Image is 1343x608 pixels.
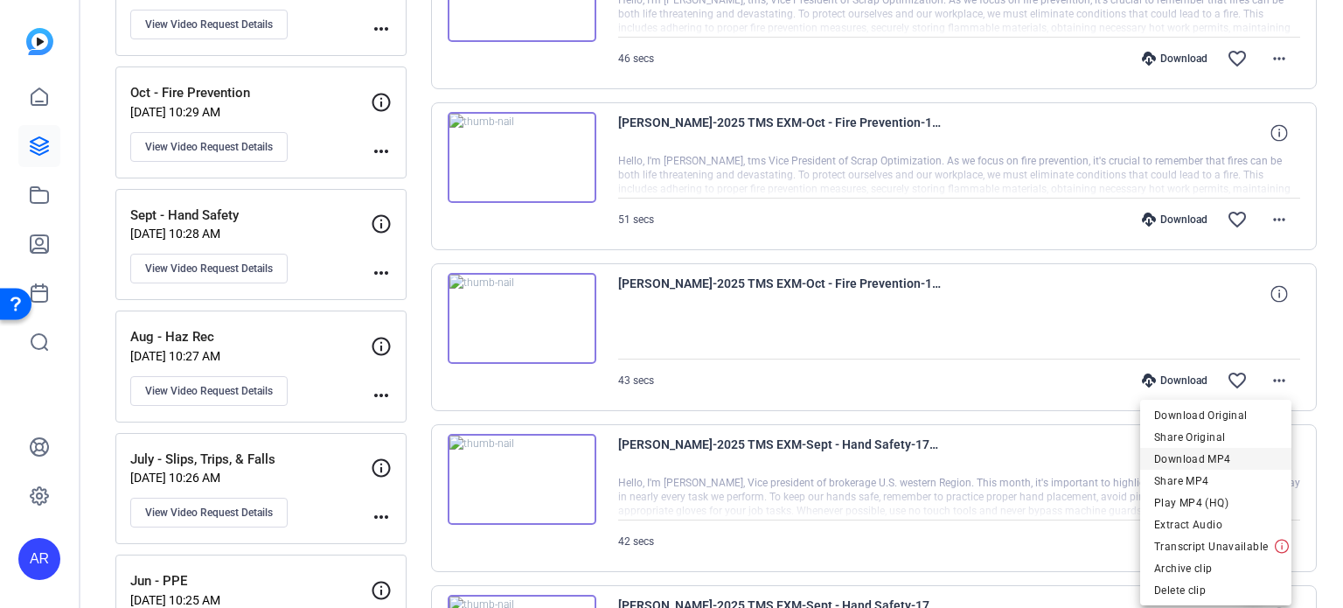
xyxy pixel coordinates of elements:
span: Extract Audio [1154,514,1277,535]
img: Transcribing Failed [1275,535,1289,557]
span: Archive clip [1154,557,1277,578]
span: Delete clip [1154,579,1277,600]
span: Download Original [1154,404,1277,425]
span: Share MP4 [1154,470,1277,491]
span: Download MP4 [1154,448,1277,469]
span: Share Original [1154,426,1277,447]
span: Transcript Unavailable [1154,535,1268,556]
span: Play MP4 (HQ) [1154,492,1277,513]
